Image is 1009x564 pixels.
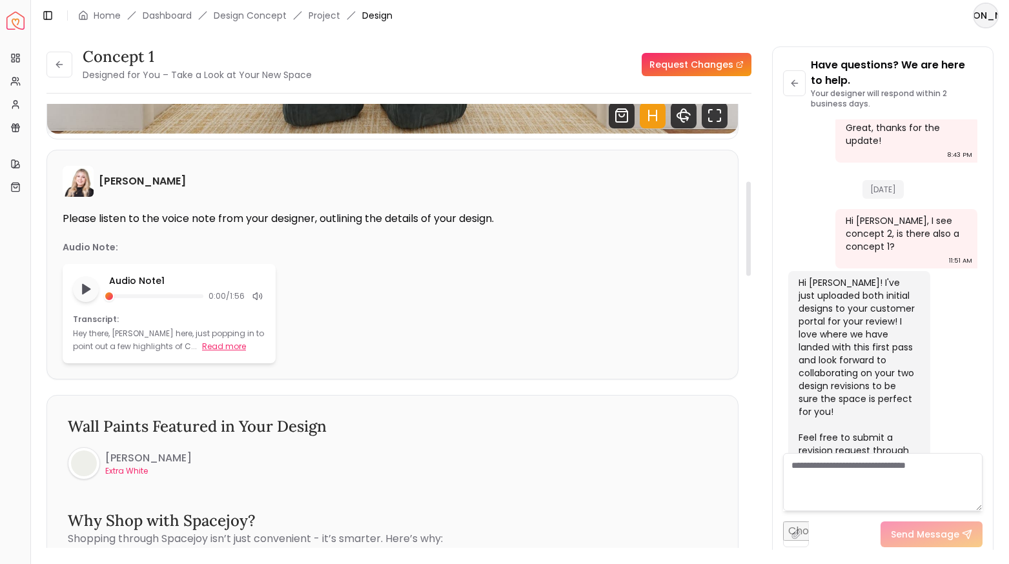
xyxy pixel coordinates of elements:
a: Dashboard [143,9,192,22]
div: 8:43 PM [947,148,972,161]
a: Project [309,9,340,22]
img: Spacejoy Logo [6,12,25,30]
svg: Fullscreen [702,103,728,128]
div: Great, thanks for the update! [846,121,964,147]
span: [DATE] [862,180,904,199]
button: Play audio note [73,276,99,302]
p: Shopping through Spacejoy isn’t just convenient - it’s smarter. Here’s why: [68,531,717,547]
p: Hey there, [PERSON_NAME] here, just popping in to point out a few highlights of C... [73,328,264,352]
p: Please listen to the voice note from your designer, outlining the details of your design. [63,212,722,225]
a: [PERSON_NAME]Extra White [68,447,192,479]
span: 0:00 / 1:56 [209,291,245,301]
div: Hi [PERSON_NAME], I see concept 2, is there also a concept 1? [846,214,964,253]
li: Design Concept [214,9,287,22]
div: 11:51 AM [949,254,972,267]
p: Audio Note: [63,241,118,254]
p: Your designer will respond within 2 business days. [811,88,983,109]
p: Extra White [105,466,192,476]
img: Hannah James [63,166,94,197]
div: Mute audio [250,288,265,304]
a: Home [94,9,121,22]
span: Design [362,9,392,22]
button: Read more [202,340,246,353]
svg: Hotspots Toggle [640,103,666,128]
h6: [PERSON_NAME] [105,450,192,466]
span: [PERSON_NAME] [974,4,997,27]
h3: Wall Paints Featured in Your Design [68,416,717,437]
div: Hi [PERSON_NAME]! I've just uploaded both initial designs to your customer portal for your review... [799,276,917,496]
svg: Shop Products from this design [609,103,635,128]
button: [PERSON_NAME] [973,3,999,28]
small: Designed for You – Take a Look at Your New Space [83,68,312,81]
h3: Why Shop with Spacejoy? [68,510,717,531]
a: Request Changes [642,53,751,76]
p: Transcript: [73,314,265,325]
h6: [PERSON_NAME] [99,174,186,189]
nav: breadcrumb [78,9,392,22]
a: Spacejoy [6,12,25,30]
h3: concept 1 [83,46,312,67]
svg: 360 View [671,103,697,128]
p: Audio Note 1 [109,274,265,287]
p: Have questions? We are here to help. [811,57,983,88]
